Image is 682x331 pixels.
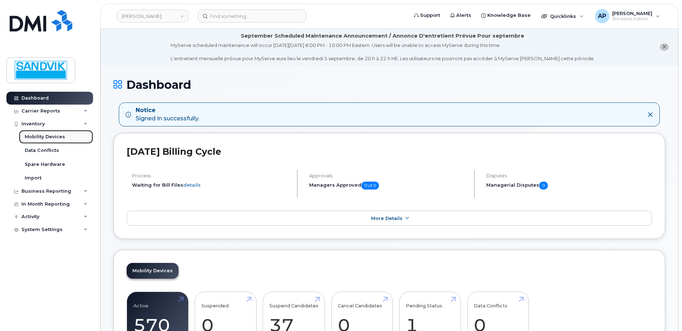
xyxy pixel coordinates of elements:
span: More Details [371,216,403,221]
h1: Dashboard [113,78,665,91]
span: 0 [539,182,548,190]
h4: Disputes [486,173,652,178]
div: September Scheduled Maintenance Announcement / Annonce D'entretient Prévue Pour septembre [241,32,524,40]
a: Mobility Devices [127,263,179,279]
button: close notification [660,43,669,51]
div: Signed in successfully. [136,106,199,123]
h4: Process [132,173,291,178]
div: MyServe scheduled maintenance will occur [DATE][DATE] 8:00 PM - 10:00 PM Eastern. Users will be u... [171,42,595,62]
h5: Managers Approved [309,182,468,190]
span: 0 of 0 [361,182,379,190]
h5: Managerial Disputes [486,182,652,190]
h2: [DATE] Billing Cycle [127,146,652,157]
li: Waiting for Bill Files [132,182,291,188]
strong: Notice [136,106,199,115]
h4: Approvals [309,173,468,178]
a: details [183,182,201,188]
